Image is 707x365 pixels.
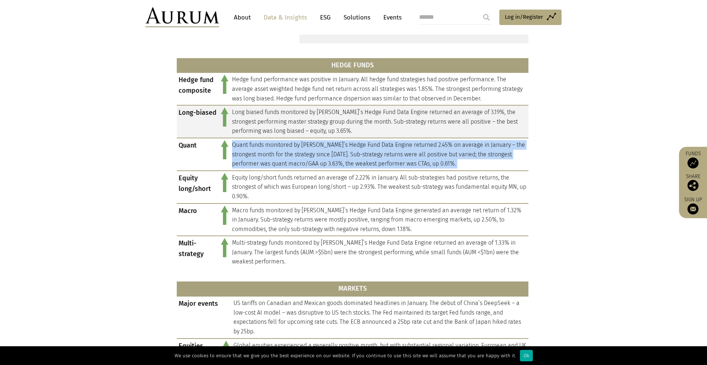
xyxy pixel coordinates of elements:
[177,171,219,203] td: Equity long/short
[145,7,219,27] img: Aurum
[230,203,528,236] td: Macro funds monitored by [PERSON_NAME]’s Hedge Fund Data Engine generated an average net return o...
[230,11,254,24] a: About
[177,236,219,268] td: Multi-strategy
[687,203,699,215] img: Sign up to our newsletter
[177,138,219,171] td: Quant
[687,180,699,191] img: Share this post
[687,157,699,169] img: Access Funds
[230,105,528,138] td: Long biased funds monitored by [PERSON_NAME]’s Hedge Fund Data Engine returned an average of 3.19...
[499,10,562,25] a: Log in/Register
[177,72,219,105] td: Hedge fund composite
[316,11,334,24] a: ESG
[177,281,528,296] th: MARKETS
[230,171,528,203] td: Equity long/short funds returned an average of 2.22% in January. All sub-strategies had positive ...
[505,13,543,21] span: Log in/Register
[683,150,703,169] a: Funds
[177,105,219,138] td: Long-biased
[230,72,528,105] td: Hedge fund performance was positive in January. All hedge fund strategies had positive performanc...
[520,350,533,361] div: Ok
[177,58,528,73] th: HEDGE FUNDS
[177,203,219,236] td: Macro
[260,11,311,24] a: Data & Insights
[230,236,528,268] td: Multi-strategy funds monitored by [PERSON_NAME]’s Hedge Fund Data Engine returned an average of 1...
[230,138,528,171] td: Quant funds monitored by [PERSON_NAME]’s Hedge Fund Data Engine returned 2.45% on average in Janu...
[340,11,374,24] a: Solutions
[380,11,402,24] a: Events
[683,174,703,191] div: Share
[177,296,221,338] td: Major events
[232,296,528,338] td: US tariffs on Canadian and Mexican goods dominated headlines in January. The debut of China’s Dee...
[479,10,494,25] input: Submit
[683,196,703,215] a: Sign up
